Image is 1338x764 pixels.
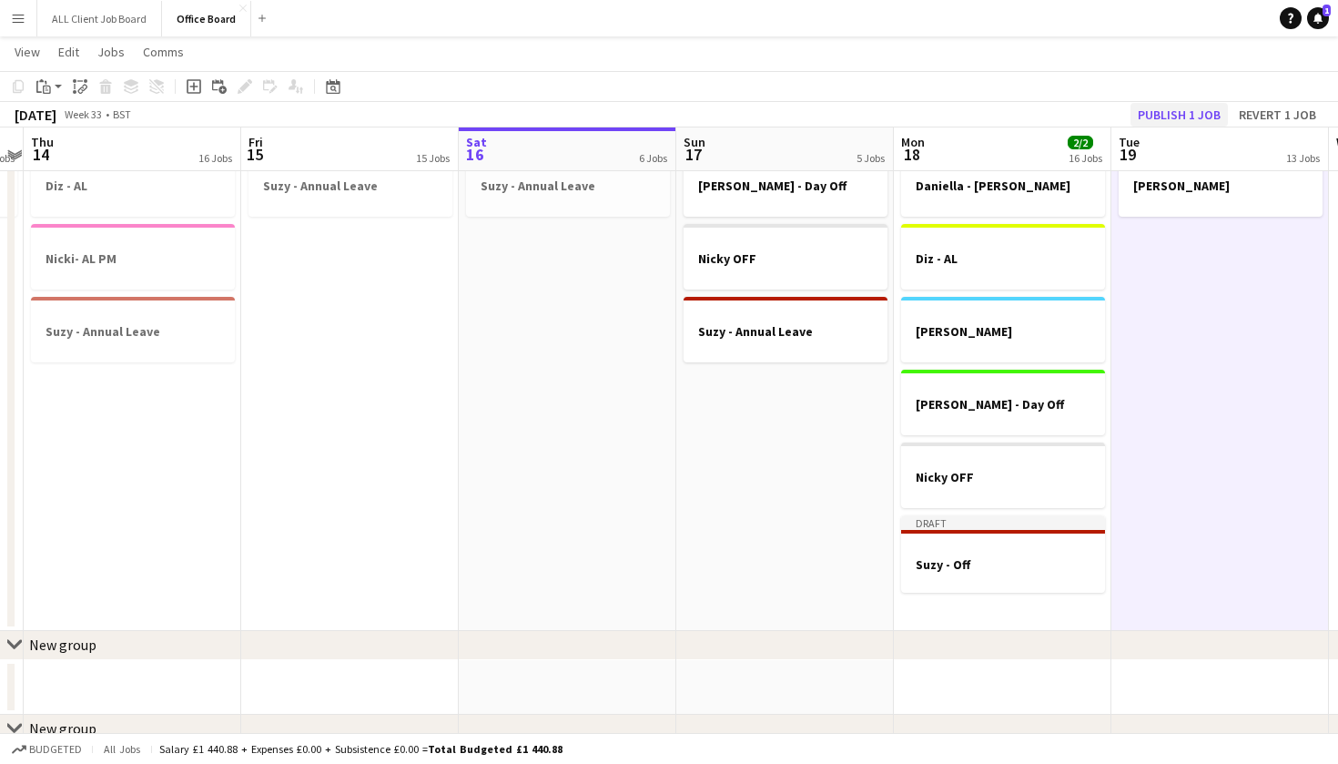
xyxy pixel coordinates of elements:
div: New group [29,636,96,654]
h3: Diz - AL [901,250,1105,267]
app-job-card: Suzy - Annual Leave [684,297,887,362]
h3: Daniella - [PERSON_NAME] [901,178,1105,194]
div: 5 Jobs [857,151,885,165]
app-job-card: [PERSON_NAME] - Day Off [901,370,1105,435]
h3: Suzy - Off [901,556,1105,573]
div: 16 Jobs [198,151,232,165]
button: Publish 1 job [1130,103,1228,127]
div: Draft [901,515,1105,530]
span: 14 [28,144,54,165]
a: Edit [51,40,86,64]
div: 13 Jobs [1286,151,1320,165]
app-job-card: Daniella - [PERSON_NAME] [901,151,1105,217]
span: View [15,44,40,60]
span: 1 [1323,5,1331,16]
app-job-card: Nicki- AL PM [31,224,235,290]
button: Office Board [162,1,251,36]
span: 19 [1116,144,1140,165]
span: All jobs [100,742,144,756]
div: 16 Jobs [1069,151,1102,165]
span: 17 [681,144,705,165]
span: Tue [1119,134,1140,150]
span: Jobs [97,44,125,60]
a: 1 [1307,7,1329,29]
h3: Suzy - Annual Leave [684,323,887,340]
h3: Nicky OFF [901,469,1105,485]
button: Budgeted [9,739,85,759]
div: BST [113,107,131,121]
app-job-card: Suzy - Annual Leave [31,297,235,362]
h3: [PERSON_NAME] - Day Off [684,178,887,194]
span: Fri [248,134,263,150]
a: Jobs [90,40,132,64]
app-job-card: DraftSuzy - Off [901,515,1105,593]
span: Sat [466,134,487,150]
span: 2/2 [1068,136,1093,149]
h3: Nicky OFF [684,250,887,267]
span: Budgeted [29,743,82,756]
a: Comms [136,40,191,64]
div: [DATE] [15,106,56,124]
span: Comms [143,44,184,60]
span: Sun [684,134,705,150]
h3: [PERSON_NAME] [901,323,1105,340]
span: 15 [246,144,263,165]
h3: Suzy - Annual Leave [466,178,670,194]
app-job-card: Diz - AL [901,224,1105,290]
h3: Suzy - Annual Leave [31,323,235,340]
app-job-card: Diz - AL [31,151,235,217]
app-job-card: Nicky OFF [684,224,887,290]
button: Revert 1 job [1232,103,1323,127]
div: 15 Jobs [416,151,450,165]
span: 16 [463,144,487,165]
h3: Nicki- AL PM [31,250,235,267]
h3: Diz - AL [31,178,235,194]
span: 18 [898,144,925,165]
button: ALL Client Job Board [37,1,162,36]
app-job-card: [PERSON_NAME] [901,297,1105,362]
div: 6 Jobs [639,151,667,165]
app-job-card: Nicky OFF [901,443,1105,508]
div: New group [29,719,96,738]
app-job-card: [PERSON_NAME] [1119,151,1323,217]
div: Salary £1 440.88 + Expenses £0.00 + Subsistence £0.00 = [159,742,563,756]
h3: Suzy - Annual Leave [248,178,452,194]
app-job-card: [PERSON_NAME] - Day Off [684,151,887,217]
span: Edit [58,44,79,60]
h3: [PERSON_NAME] - Day Off [901,396,1105,413]
span: Thu [31,134,54,150]
h3: [PERSON_NAME] [1119,178,1323,194]
app-job-card: Suzy - Annual Leave [248,151,452,217]
span: Mon [901,134,925,150]
a: View [7,40,47,64]
span: Week 33 [60,107,106,121]
app-job-card: Suzy - Annual Leave [466,151,670,217]
span: Total Budgeted £1 440.88 [428,742,563,756]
